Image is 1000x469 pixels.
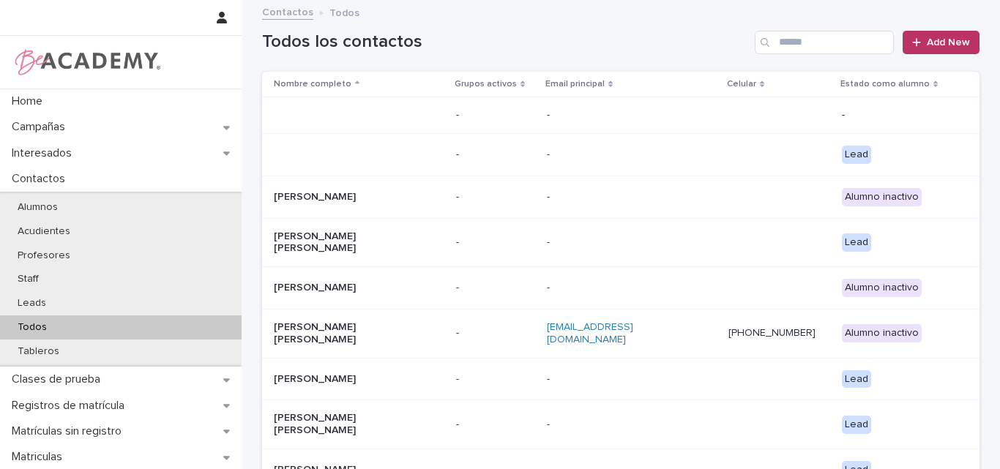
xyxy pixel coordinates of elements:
tr: -- - [262,97,980,134]
p: Leads [6,297,58,309]
p: [PERSON_NAME] [274,282,420,294]
p: Home [6,94,54,108]
p: - [547,419,693,431]
p: - [842,109,956,121]
p: - [547,373,693,386]
p: - [547,191,693,203]
tr: [PERSON_NAME] [PERSON_NAME]-- Lead [262,218,980,267]
div: Lead [842,416,871,434]
p: [PERSON_NAME] [PERSON_NAME] [274,412,420,437]
div: Lead [842,370,871,389]
p: - [456,282,535,294]
p: - [456,109,535,121]
tr: [PERSON_NAME] [PERSON_NAME]-- Lead [262,400,980,449]
p: [PERSON_NAME] [PERSON_NAME] [274,321,420,346]
div: Lead [842,233,871,252]
p: Estado como alumno [840,76,930,92]
p: Todos [329,4,359,20]
p: Campañas [6,120,77,134]
p: - [547,282,693,294]
span: Add New [927,37,970,48]
tr: [PERSON_NAME]-- Alumno inactivo [262,267,980,309]
p: Interesados [6,146,83,160]
p: - [456,236,535,249]
p: Contactos [6,172,77,186]
h1: Todos los contactos [262,31,749,53]
tr: [PERSON_NAME] [PERSON_NAME]-[EMAIL_ADDRESS][DOMAIN_NAME][PHONE_NUMBER] Alumno inactivo [262,309,980,358]
a: Add New [903,31,980,54]
p: Clases de prueba [6,372,112,386]
p: [PERSON_NAME] [PERSON_NAME] [274,230,420,255]
div: Alumno inactivo [842,324,922,342]
div: Alumno inactivo [842,279,922,297]
tr: [PERSON_NAME]-- Alumno inactivo [262,176,980,218]
p: - [456,373,535,386]
tr: [PERSON_NAME]-- Lead [262,358,980,400]
p: Profesores [6,249,82,262]
div: Alumno inactivo [842,188,922,206]
p: Staff [6,273,51,285]
p: - [456,327,535,339]
p: Matriculas [6,450,74,464]
p: Alumnos [6,201,70,214]
p: - [547,236,693,249]
input: Search [755,31,894,54]
div: Lead [842,146,871,164]
a: [EMAIL_ADDRESS][DOMAIN_NAME] [547,322,633,345]
p: - [547,149,693,161]
p: - [547,109,693,121]
a: Contactos [262,3,313,20]
p: Grupos activos [455,76,517,92]
p: [PERSON_NAME] [274,191,420,203]
a: [PHONE_NUMBER] [728,328,816,338]
p: - [456,149,535,161]
p: - [456,419,535,431]
tr: -- Lead [262,133,980,176]
img: WPrjXfSUmiLcdUfaYY4Q [12,48,162,77]
p: [PERSON_NAME] [274,373,420,386]
p: Todos [6,321,59,334]
p: Acudientes [6,225,82,238]
p: Tableros [6,345,71,358]
p: - [456,191,535,203]
p: Registros de matrícula [6,399,136,413]
p: Email principal [545,76,605,92]
p: Nombre completo [274,76,351,92]
p: Matrículas sin registro [6,424,133,438]
p: Celular [727,76,756,92]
